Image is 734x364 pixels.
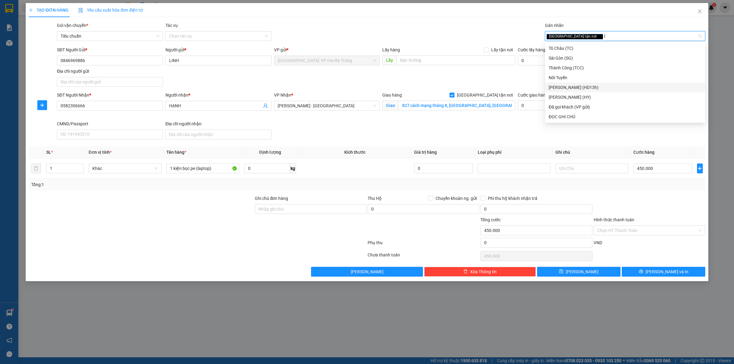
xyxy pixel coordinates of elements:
[57,120,163,127] div: CMND/Passport
[489,46,515,53] span: Lấy tận nơi
[549,113,702,120] div: ĐỌC GHI CHÚ
[622,267,705,277] button: printer[PERSON_NAME] và In
[89,150,112,155] span: Đơn vị tính
[382,47,400,52] span: Lấy hàng
[31,181,283,188] div: Tổng: 1
[165,130,272,139] input: Địa chỉ của người nhận
[78,8,83,13] img: icon
[545,92,705,102] div: Hoàng Yến (HY)
[475,146,553,158] th: Loại phụ phí
[553,146,631,158] th: Ghi chú
[38,103,47,108] span: plus
[396,55,515,65] input: Dọc đường
[549,84,702,91] div: [PERSON_NAME] (HD13h)
[17,21,32,26] strong: CSKH:
[545,63,705,73] div: Thành Công (TCC)
[547,34,603,39] span: [GEOGRAPHIC_DATA] tận nơi
[518,56,597,65] input: Cước lấy hàng
[633,150,654,155] span: Cước hàng
[433,195,479,202] span: Chuyển khoản ng. gửi
[41,3,121,11] strong: PHIẾU DÁN LÊN HÀNG
[549,94,702,101] div: [PERSON_NAME] (HY)
[165,92,272,98] div: Người nhận
[604,32,605,40] input: Gán nhãn
[382,101,399,110] span: Giao
[57,92,163,98] div: SĐT Người Nhận
[39,12,123,19] span: Ngày in phiếu: 17:01 ngày
[485,195,540,202] span: Phí thu hộ khách nhận trả
[414,150,437,155] span: Giá trị hàng
[594,217,634,222] label: Hình thức thanh toán
[2,37,94,45] span: Mã đơn: VHBT1210250015
[53,21,112,32] span: CÔNG TY TNHH CHUYỂN PHÁT NHANH BẢO AN
[57,77,163,87] input: Địa chỉ của người gửi
[278,56,376,65] span: Hà Nội: VP Hai Bà Trưng
[414,164,473,173] input: 0
[367,252,480,262] div: Chưa thanh toán
[367,239,480,250] div: Phụ thu
[545,102,705,112] div: Đã gọi khách (VP gửi)
[549,55,702,61] div: Sài Gòn (SG)
[29,8,69,13] span: TẠO ĐƠN HÀNG
[399,101,515,110] input: Giao tận nơi
[697,9,702,14] span: close
[480,217,501,222] span: Tổng cước
[697,164,703,173] button: plus
[549,45,702,52] div: Tô Châu (TC)
[549,64,702,71] div: Thành Công (TCC)
[555,164,628,173] input: Ghi Chú
[57,46,163,53] div: SĐT Người Gửi
[382,55,396,65] span: Lấy
[165,23,178,28] label: Tác vụ
[518,101,585,110] input: Cước giao hàng
[57,68,163,75] div: Địa chỉ người gửi
[368,196,382,201] span: Thu Hộ
[311,267,423,277] button: [PERSON_NAME]
[166,164,239,173] input: VD: Bàn, Ghế
[549,74,702,81] div: Nối Tuyến
[259,150,281,155] span: Định lượng
[57,23,88,28] span: Gói vận chuyển
[559,269,563,274] span: save
[463,269,468,274] span: delete
[46,150,51,155] span: SL
[2,21,46,31] span: [PHONE_NUMBER]
[470,268,497,275] span: Xóa Thông tin
[290,164,296,173] span: kg
[37,100,47,110] button: plus
[382,93,402,97] span: Giao hàng
[518,93,548,97] label: Cước giao hàng
[545,43,705,53] div: Tô Châu (TC)
[344,150,365,155] span: Kích thước
[424,267,536,277] button: deleteXóa Thông tin
[545,53,705,63] div: Sài Gòn (SG)
[594,240,602,245] span: VND
[691,3,708,20] button: Close
[545,112,705,122] div: ĐỌC GHI CHÚ
[92,164,158,173] span: Khác
[566,268,599,275] span: [PERSON_NAME]
[454,92,515,98] span: [GEOGRAPHIC_DATA] tận nơi
[545,83,705,92] div: Huy Dương (HD13h)
[29,8,33,12] span: plus
[351,268,384,275] span: [PERSON_NAME]
[255,196,288,201] label: Ghi chú đơn hàng
[263,103,268,108] span: user-add
[545,73,705,83] div: Nối Tuyến
[31,164,41,173] button: delete
[274,93,291,97] span: VP Nhận
[274,46,380,53] div: VP gửi
[61,31,159,41] span: Tiêu chuẩn
[697,166,702,171] span: plus
[165,46,272,53] div: Người gửi
[78,8,143,13] span: Yêu cầu xuất hóa đơn điện tử
[639,269,643,274] span: printer
[598,35,601,38] span: close
[545,23,564,28] label: Gán nhãn
[537,267,621,277] button: save[PERSON_NAME]
[278,101,376,110] span: Hồ Chí Minh : Kho Quận 12
[165,120,272,127] div: Địa chỉ người nhận
[518,47,545,52] label: Cước lấy hàng
[166,150,186,155] span: Tên hàng
[549,104,702,110] div: Đã gọi khách (VP gửi)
